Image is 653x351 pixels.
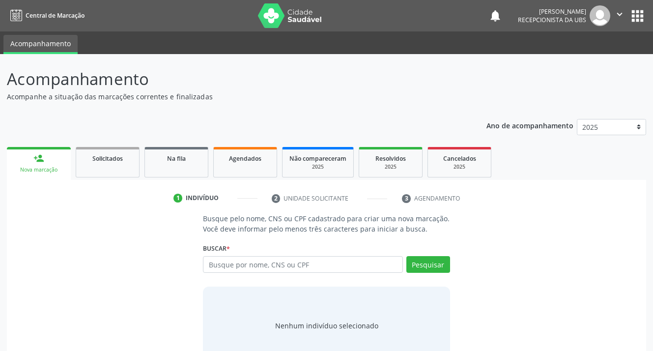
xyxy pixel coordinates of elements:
[435,163,484,171] div: 2025
[3,35,78,54] a: Acompanhamento
[590,5,610,26] img: img
[7,67,454,91] p: Acompanhamento
[14,166,64,174] div: Nova marcação
[167,154,186,163] span: Na fila
[186,194,219,203] div: Indivíduo
[203,241,230,256] label: Buscar
[7,91,454,102] p: Acompanhe a situação das marcações correntes e finalizadas
[203,256,402,273] input: Busque por nome, CNS ou CPF
[289,154,346,163] span: Não compareceram
[518,7,586,16] div: [PERSON_NAME]
[406,256,450,273] button: Pesquisar
[366,163,415,171] div: 2025
[173,194,182,203] div: 1
[33,153,44,164] div: person_add
[486,119,573,131] p: Ano de acompanhamento
[488,9,502,23] button: notifications
[229,154,261,163] span: Agendados
[614,9,625,20] i: 
[610,5,629,26] button: 
[203,213,450,234] p: Busque pelo nome, CNS ou CPF cadastrado para criar uma nova marcação. Você deve informar pelo men...
[275,321,378,331] div: Nenhum indivíduo selecionado
[289,163,346,171] div: 2025
[443,154,476,163] span: Cancelados
[375,154,406,163] span: Resolvidos
[518,16,586,24] span: Recepcionista da UBS
[629,7,646,25] button: apps
[26,11,85,20] span: Central de Marcação
[92,154,123,163] span: Solicitados
[7,7,85,24] a: Central de Marcação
